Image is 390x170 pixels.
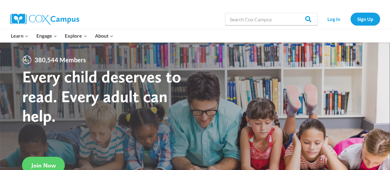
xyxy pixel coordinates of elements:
[351,13,380,25] a: Sign Up
[321,13,380,25] nav: Secondary Navigation
[36,32,57,40] span: Engage
[11,32,28,40] span: Learn
[10,14,79,25] img: Cox Campus
[321,13,347,25] a: Log In
[95,32,113,40] span: About
[32,55,88,65] span: 380,544 Members
[65,32,87,40] span: Explore
[225,13,318,25] input: Search Cox Campus
[22,67,181,126] strong: Every child deserves to read. Every adult can help.
[7,29,117,42] nav: Primary Navigation
[31,162,56,169] span: Join Now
